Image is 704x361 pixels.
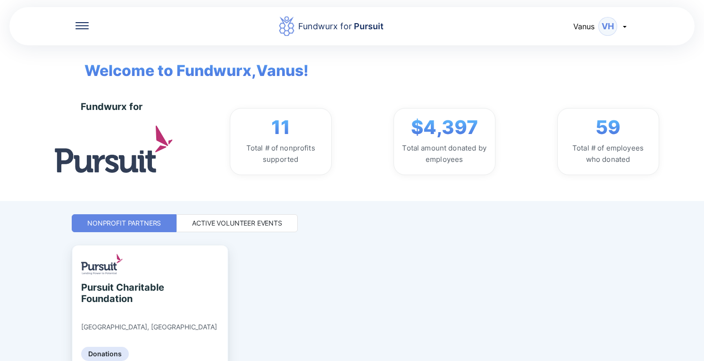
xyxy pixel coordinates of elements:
[271,116,290,139] span: 11
[70,45,309,82] span: Welcome to Fundwurx, Vanus !
[81,323,217,331] div: [GEOGRAPHIC_DATA], [GEOGRAPHIC_DATA]
[81,347,129,361] div: Donations
[411,116,478,139] span: $4,397
[192,218,282,228] div: Active Volunteer Events
[352,21,384,31] span: Pursuit
[298,20,384,33] div: Fundwurx for
[87,218,161,228] div: Nonprofit Partners
[81,282,168,304] div: Pursuit Charitable Foundation
[565,143,651,165] div: Total # of employees who donated
[595,116,620,139] span: 59
[55,126,173,172] img: logo.jpg
[238,143,324,165] div: Total # of nonprofits supported
[402,143,487,165] div: Total amount donated by employees
[598,17,617,36] div: VH
[573,22,595,31] span: Vanus
[81,101,142,112] div: Fundwurx for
